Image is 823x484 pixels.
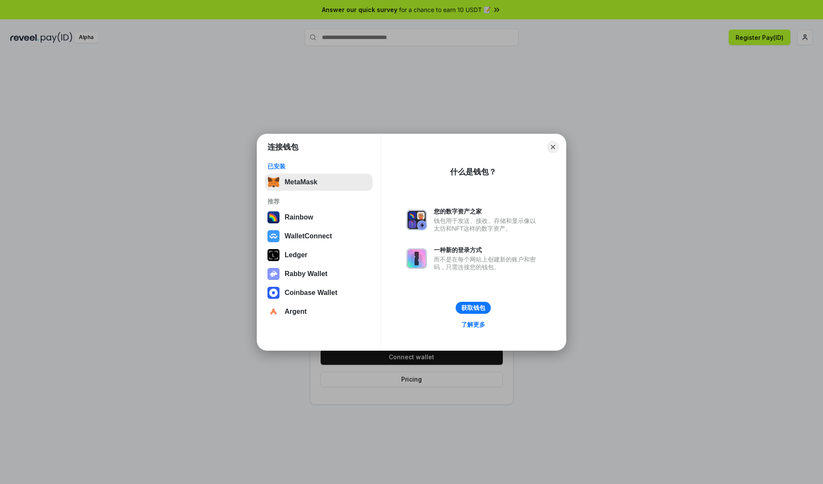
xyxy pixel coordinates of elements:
[267,176,279,188] img: svg+xml,%3Csvg%20fill%3D%22none%22%20height%3D%2233%22%20viewBox%3D%220%200%2035%2033%22%20width%...
[265,265,372,283] button: Rabby Wallet
[265,209,372,226] button: Rainbow
[456,302,491,314] button: 获取钱包
[547,141,559,153] button: Close
[267,162,370,170] div: 已安装
[456,319,490,330] a: 了解更多
[461,321,485,328] div: 了解更多
[267,198,370,205] div: 推荐
[267,268,279,280] img: svg+xml,%3Csvg%20xmlns%3D%22http%3A%2F%2Fwww.w3.org%2F2000%2Fsvg%22%20fill%3D%22none%22%20viewBox...
[434,207,540,215] div: 您的数字资产之家
[434,217,540,232] div: 钱包用于发送、接收、存储和显示像以太坊和NFT这样的数字资产。
[265,247,372,264] button: Ledger
[285,178,317,186] div: MetaMask
[265,174,372,191] button: MetaMask
[285,308,307,316] div: Argent
[267,249,279,261] img: svg+xml,%3Csvg%20xmlns%3D%22http%3A%2F%2Fwww.w3.org%2F2000%2Fsvg%22%20width%3D%2228%22%20height%3...
[265,228,372,245] button: WalletConnect
[406,248,427,269] img: svg+xml,%3Csvg%20xmlns%3D%22http%3A%2F%2Fwww.w3.org%2F2000%2Fsvg%22%20fill%3D%22none%22%20viewBox...
[267,142,298,152] h1: 连接钱包
[267,230,279,242] img: svg+xml,%3Csvg%20width%3D%2228%22%20height%3D%2228%22%20viewBox%3D%220%200%2028%2028%22%20fill%3D...
[434,256,540,271] div: 而不是在每个网站上创建新的账户和密码，只需连接您的钱包。
[267,287,279,299] img: svg+xml,%3Csvg%20width%3D%2228%22%20height%3D%2228%22%20viewBox%3D%220%200%2028%2028%22%20fill%3D...
[285,251,307,259] div: Ledger
[285,213,313,221] div: Rainbow
[265,284,372,301] button: Coinbase Wallet
[285,232,332,240] div: WalletConnect
[450,167,496,177] div: 什么是钱包？
[285,270,327,278] div: Rabby Wallet
[406,210,427,230] img: svg+xml,%3Csvg%20xmlns%3D%22http%3A%2F%2Fwww.w3.org%2F2000%2Fsvg%22%20fill%3D%22none%22%20viewBox...
[267,306,279,318] img: svg+xml,%3Csvg%20width%3D%2228%22%20height%3D%2228%22%20viewBox%3D%220%200%2028%2028%22%20fill%3D...
[265,303,372,320] button: Argent
[267,211,279,223] img: svg+xml,%3Csvg%20width%3D%22120%22%20height%3D%22120%22%20viewBox%3D%220%200%20120%20120%22%20fil...
[285,289,337,297] div: Coinbase Wallet
[434,246,540,254] div: 一种新的登录方式
[461,304,485,312] div: 获取钱包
